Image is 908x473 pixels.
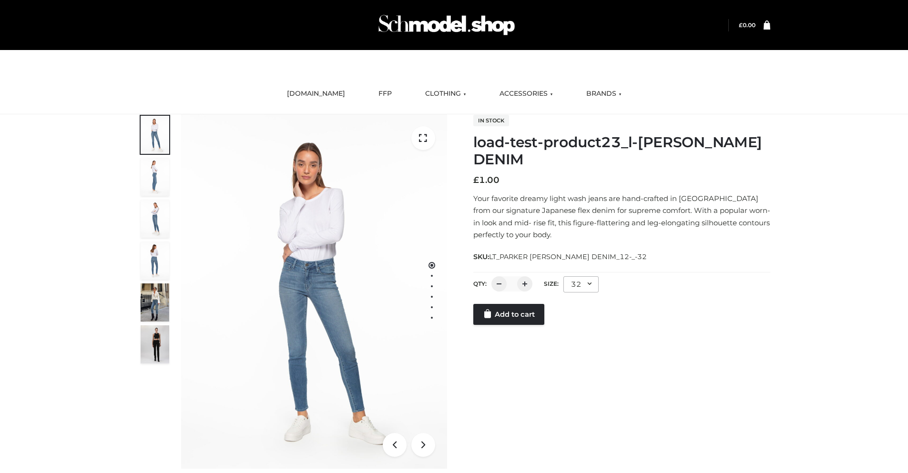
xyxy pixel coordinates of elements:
[141,158,169,196] img: 2001KLX-Ava-skinny-cove-4-scaled_4636a833-082b-4702-abec-fd5bf279c4fc.jpg
[739,21,755,29] bdi: 0.00
[375,6,518,44] img: Schmodel Admin 964
[739,21,743,29] span: £
[489,252,647,261] span: LT_PARKER [PERSON_NAME] DENIM_12-_-32
[473,134,770,168] h1: load-test-product23_l-[PERSON_NAME] DENIM
[739,21,755,29] a: £0.00
[473,304,544,325] a: Add to cart
[141,283,169,322] img: Bowery-Skinny_Cove-1.jpg
[473,280,487,287] label: QTY:
[473,175,479,185] span: £
[473,175,500,185] bdi: 1.00
[141,325,169,363] img: 49df5f96394c49d8b5cbdcda3511328a.HD-1080p-2.5Mbps-49301101_thumbnail.jpg
[544,280,559,287] label: Size:
[141,116,169,154] img: 2001KLX-Ava-skinny-cove-1-scaled_9b141654-9513-48e5-b76c-3dc7db129200.jpg
[579,83,629,104] a: BRANDS
[141,242,169,280] img: 2001KLX-Ava-skinny-cove-2-scaled_32c0e67e-5e94-449c-a916-4c02a8c03427.jpg
[473,115,509,126] span: In stock
[141,200,169,238] img: 2001KLX-Ava-skinny-cove-3-scaled_eb6bf915-b6b9-448f-8c6c-8cabb27fd4b2.jpg
[492,83,560,104] a: ACCESSORIES
[181,114,447,469] img: 2001KLX-Ava-skinny-cove-1-scaled_9b141654-9513-48e5-b76c-3dc7db129200
[473,192,770,241] p: Your favorite dreamy light wash jeans are hand-crafted in [GEOGRAPHIC_DATA] from our signature Ja...
[371,83,399,104] a: FFP
[473,251,648,262] span: SKU:
[418,83,473,104] a: CLOTHING
[280,83,352,104] a: [DOMAIN_NAME]
[563,276,599,292] div: 32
